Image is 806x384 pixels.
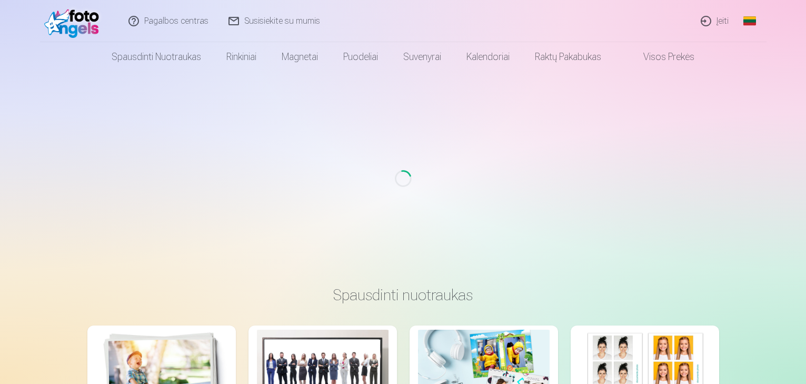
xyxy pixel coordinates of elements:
a: Suvenyrai [391,42,454,72]
a: Kalendoriai [454,42,522,72]
a: Puodeliai [331,42,391,72]
a: Rinkiniai [214,42,269,72]
h3: Spausdinti nuotraukas [96,285,711,304]
img: /fa5 [44,4,105,38]
a: Raktų pakabukas [522,42,614,72]
a: Visos prekės [614,42,707,72]
a: Spausdinti nuotraukas [99,42,214,72]
a: Magnetai [269,42,331,72]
